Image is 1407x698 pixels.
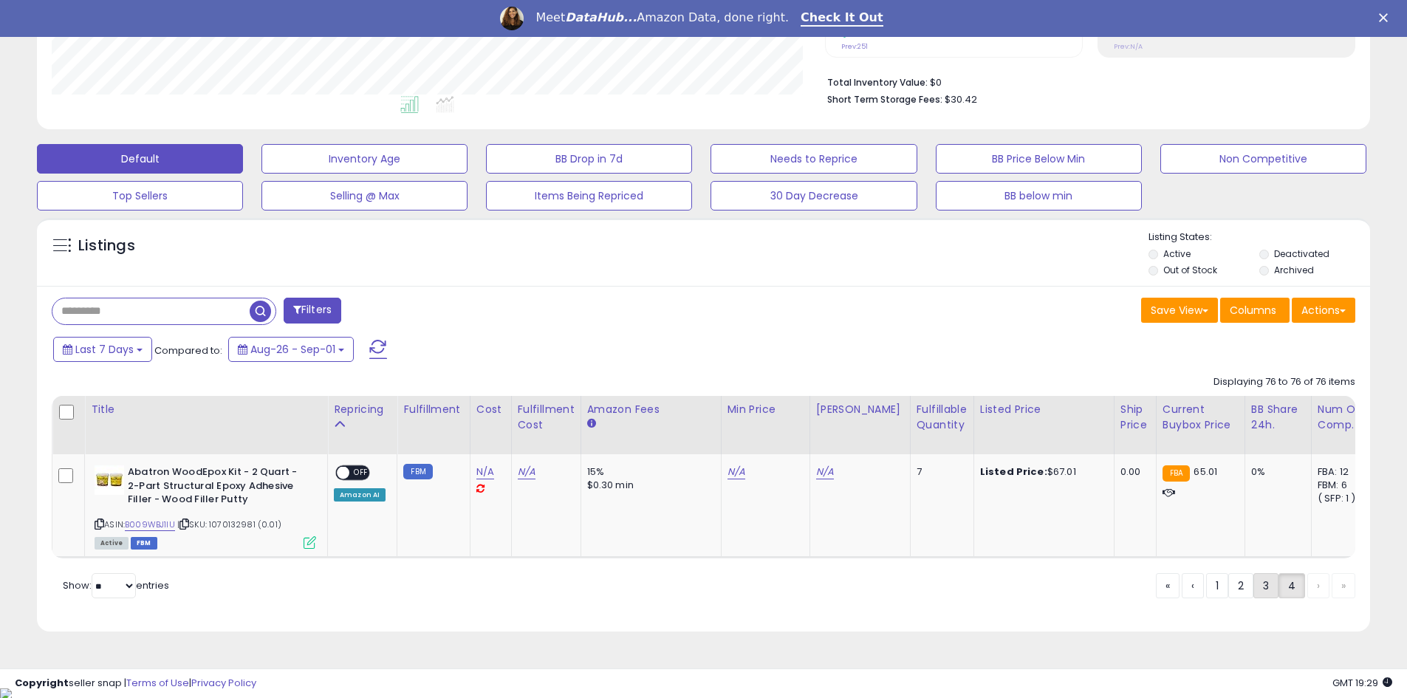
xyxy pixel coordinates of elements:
[91,402,321,417] div: Title
[936,181,1142,211] button: BB below min
[126,676,189,690] a: Terms of Use
[500,7,524,30] img: Profile image for Georgie
[1251,465,1300,479] div: 0%
[1274,264,1314,276] label: Archived
[125,519,175,531] a: B009WBJ1IU
[1230,303,1276,318] span: Columns
[349,467,373,479] span: OFF
[403,464,432,479] small: FBM
[917,465,962,479] div: 7
[518,465,535,479] a: N/A
[191,676,256,690] a: Privacy Policy
[1213,375,1355,389] div: Displaying 76 to 76 of 76 items
[1194,465,1217,479] span: 65.01
[1253,573,1278,598] a: 3
[1251,402,1305,433] div: BB Share 24h.
[848,27,881,38] small: 39.84%
[486,144,692,174] button: BB Drop in 7d
[945,92,977,106] span: $30.42
[15,677,256,691] div: seller snap | |
[1165,578,1170,593] span: «
[250,342,335,357] span: Aug-26 - Sep-01
[1318,402,1372,433] div: Num of Comp.
[1114,42,1143,51] small: Prev: N/A
[63,578,169,592] span: Show: entries
[711,181,917,211] button: 30 Day Decrease
[95,465,316,547] div: ASIN:
[261,181,468,211] button: Selling @ Max
[728,465,745,479] a: N/A
[284,298,341,324] button: Filters
[841,42,868,51] small: Prev: 251
[131,537,157,550] span: FBM
[711,144,917,174] button: Needs to Reprice
[37,181,243,211] button: Top Sellers
[1220,298,1290,323] button: Columns
[1332,676,1392,690] span: 2025-09-9 19:29 GMT
[816,402,904,417] div: [PERSON_NAME]
[565,10,637,24] i: DataHub...
[827,76,928,89] b: Total Inventory Value:
[476,465,494,479] a: N/A
[1228,573,1253,598] a: 2
[75,342,134,357] span: Last 7 Days
[15,676,69,690] strong: Copyright
[801,10,883,27] a: Check It Out
[53,337,152,362] button: Last 7 Days
[587,465,710,479] div: 15%
[1160,144,1366,174] button: Non Competitive
[1163,264,1217,276] label: Out of Stock
[980,465,1047,479] b: Listed Price:
[78,236,135,256] h5: Listings
[261,144,468,174] button: Inventory Age
[827,93,942,106] b: Short Term Storage Fees:
[1278,573,1305,598] a: 4
[95,537,129,550] span: All listings currently available for purchase on Amazon
[535,10,789,25] div: Meet Amazon Data, done right.
[334,488,386,502] div: Amazon AI
[334,402,391,417] div: Repricing
[936,144,1142,174] button: BB Price Below Min
[587,402,715,417] div: Amazon Fees
[486,181,692,211] button: Items Being Repriced
[1318,492,1366,505] div: ( SFP: 1 )
[154,343,222,357] span: Compared to:
[827,72,1344,90] li: $0
[816,465,834,479] a: N/A
[1163,402,1239,433] div: Current Buybox Price
[1318,465,1366,479] div: FBA: 12
[95,465,124,495] img: 41D6f1VcNyL._SL40_.jpg
[587,417,596,431] small: Amazon Fees.
[1206,573,1228,598] a: 1
[476,402,505,417] div: Cost
[228,337,354,362] button: Aug-26 - Sep-01
[1191,578,1194,593] span: ‹
[1318,479,1366,492] div: FBM: 6
[587,479,710,492] div: $0.30 min
[37,144,243,174] button: Default
[980,402,1108,417] div: Listed Price
[128,465,307,510] b: Abatron WoodEpox Kit - 2 Quart - 2-Part Structural Epoxy Adhesive Filler - Wood Filler Putty
[1141,298,1218,323] button: Save View
[1120,402,1150,433] div: Ship Price
[1148,230,1370,244] p: Listing States:
[518,402,575,433] div: Fulfillment Cost
[1274,247,1329,260] label: Deactivated
[980,465,1103,479] div: $67.01
[177,519,281,530] span: | SKU: 1070132981 (0.01)
[403,402,463,417] div: Fulfillment
[1163,465,1190,482] small: FBA
[917,402,968,433] div: Fulfillable Quantity
[1379,13,1394,22] div: Close
[1163,247,1191,260] label: Active
[1292,298,1355,323] button: Actions
[1120,465,1145,479] div: 0.00
[728,402,804,417] div: Min Price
